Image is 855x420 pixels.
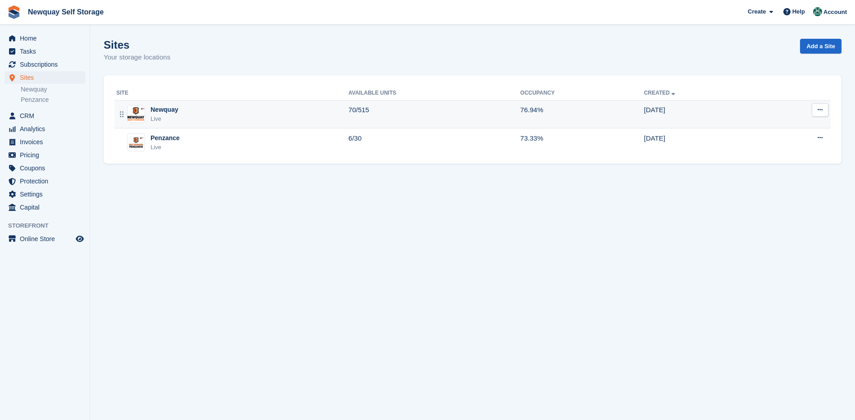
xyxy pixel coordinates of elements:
span: Subscriptions [20,58,74,71]
td: [DATE] [644,100,763,128]
h1: Sites [104,39,170,51]
a: Newquay Self Storage [24,5,107,19]
a: menu [5,123,85,135]
a: Add a Site [800,39,841,54]
span: Settings [20,188,74,201]
td: [DATE] [644,128,763,156]
span: Create [748,7,766,16]
span: Sites [20,71,74,84]
span: Account [823,8,847,17]
span: Capital [20,201,74,214]
a: menu [5,58,85,71]
a: menu [5,233,85,245]
td: 76.94% [520,100,644,128]
span: Online Store [20,233,74,245]
a: menu [5,175,85,187]
span: Analytics [20,123,74,135]
p: Your storage locations [104,52,170,63]
span: CRM [20,110,74,122]
a: Created [644,90,677,96]
a: menu [5,136,85,148]
a: menu [5,71,85,84]
td: 70/515 [348,100,520,128]
span: Invoices [20,136,74,148]
div: Live [151,114,178,123]
img: stora-icon-8386f47178a22dfd0bd8f6a31ec36ba5ce8667c1dd55bd0f319d3a0aa187defe.svg [7,5,21,19]
img: JON [813,7,822,16]
span: Storefront [8,221,90,230]
div: Penzance [151,133,180,143]
td: 6/30 [348,128,520,156]
a: menu [5,162,85,174]
a: Newquay [21,85,85,94]
div: Newquay [151,105,178,114]
div: Live [151,143,180,152]
a: menu [5,45,85,58]
span: Coupons [20,162,74,174]
span: Help [792,7,805,16]
img: Image of Penzance site [128,136,145,149]
span: Home [20,32,74,45]
a: menu [5,32,85,45]
img: Image of Newquay site [128,107,145,120]
span: Pricing [20,149,74,161]
td: 73.33% [520,128,644,156]
a: menu [5,110,85,122]
a: Penzance [21,96,85,104]
span: Tasks [20,45,74,58]
th: Site [114,86,348,100]
a: menu [5,188,85,201]
a: menu [5,201,85,214]
th: Available Units [348,86,520,100]
a: Preview store [74,233,85,244]
span: Protection [20,175,74,187]
th: Occupancy [520,86,644,100]
a: menu [5,149,85,161]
